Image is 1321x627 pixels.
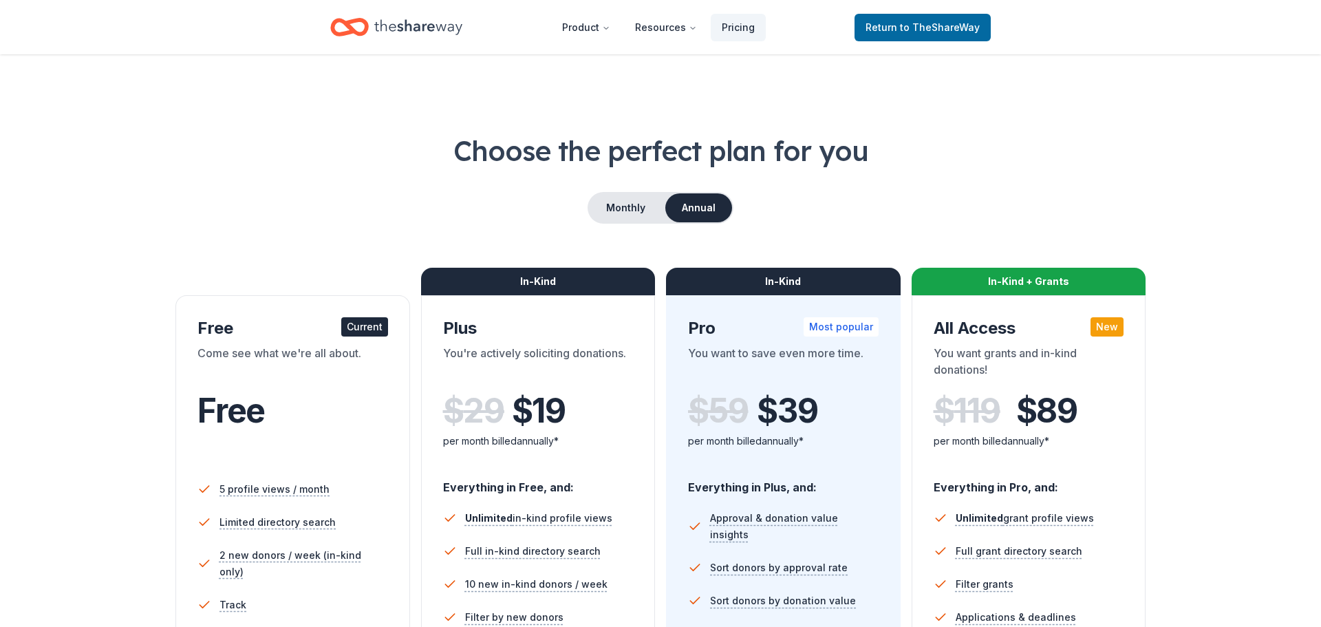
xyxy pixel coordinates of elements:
span: Sort donors by donation value [710,593,856,609]
a: Home [330,11,462,43]
div: Free [197,317,388,339]
button: Monthly [589,193,663,222]
span: Filter by new donors [465,609,563,626]
div: Everything in Free, and: [443,467,634,496]
span: Unlimited [465,512,513,524]
a: Returnto TheShareWay [855,14,991,41]
button: Product [551,14,621,41]
div: Current [341,317,388,337]
span: Sort donors by approval rate [710,560,848,576]
span: Track [219,597,246,613]
span: $ 89 [1016,392,1077,430]
span: Full grant directory search [956,543,1082,560]
span: Filter grants [956,576,1013,593]
div: per month billed annually* [443,433,634,449]
nav: Main [551,11,766,43]
span: Unlimited [956,512,1003,524]
span: $ 39 [757,392,817,430]
h1: Choose the perfect plan for you [55,131,1266,170]
button: Annual [665,193,732,222]
div: You want grants and in-kind donations! [934,345,1124,383]
div: Everything in Pro, and: [934,467,1124,496]
div: per month billed annually* [688,433,879,449]
div: Most popular [804,317,879,337]
div: In-Kind [421,268,656,295]
span: to TheShareWay [900,21,980,33]
div: New [1091,317,1124,337]
span: Full in-kind directory search [465,543,601,560]
div: per month billed annually* [934,433,1124,449]
div: You're actively soliciting donations. [443,345,634,383]
div: Everything in Plus, and: [688,467,879,496]
a: Pricing [711,14,766,41]
span: Free [197,390,265,431]
span: $ 19 [512,392,566,430]
span: Approval & donation value insights [710,510,879,543]
div: You want to save even more time. [688,345,879,383]
div: Pro [688,317,879,339]
div: All Access [934,317,1124,339]
div: Plus [443,317,634,339]
span: Return [866,19,980,36]
span: Limited directory search [219,514,336,531]
span: Applications & deadlines [956,609,1076,626]
div: In-Kind [666,268,901,295]
div: In-Kind + Grants [912,268,1146,295]
span: 10 new in-kind donors / week [465,576,608,593]
span: 2 new donors / week (in-kind only) [219,547,388,580]
span: 5 profile views / month [219,481,330,498]
button: Resources [624,14,708,41]
span: in-kind profile views [465,512,612,524]
span: grant profile views [956,512,1094,524]
div: Come see what we're all about. [197,345,388,383]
